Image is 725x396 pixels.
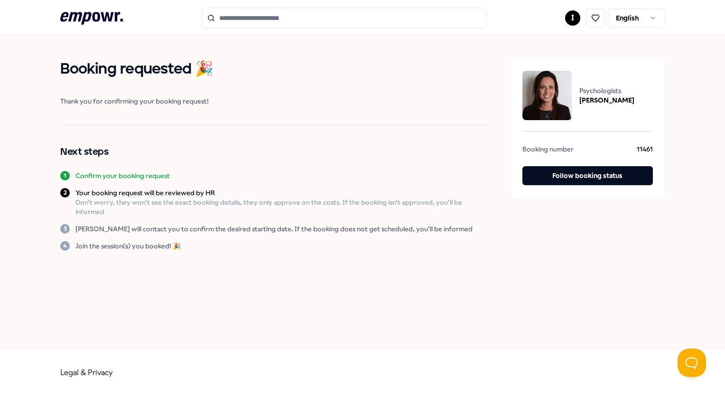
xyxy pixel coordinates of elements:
[60,171,70,180] div: 1
[637,144,653,157] span: 11461
[522,166,653,188] a: Follow booking status
[75,241,181,251] p: Join the session(s) you booked! 🎉
[60,188,70,198] div: 2
[522,71,572,120] img: package image
[579,86,634,95] span: Psychologists
[565,10,580,26] button: I
[75,198,491,217] p: Don’t worry, they won’t see the exact booking details, they only approve on the costs. If the boo...
[75,188,491,198] p: Your booking request will be reviewed by HR
[579,95,634,105] span: [PERSON_NAME]
[60,241,70,251] div: 4
[60,224,70,234] div: 3
[75,224,473,234] p: [PERSON_NAME] will contact you to confirm the desired starting date. If the booking does not get ...
[60,368,113,377] a: Legal & Privacy
[60,57,491,81] h1: Booking requested 🎉
[522,144,574,157] span: Booking number
[75,171,170,180] p: Confirm your booking request
[60,96,491,106] span: Thank you for confirming your booking request!
[522,166,653,185] button: Follow booking status
[202,8,486,28] input: Search for products, categories or subcategories
[678,349,706,377] iframe: Help Scout Beacon - Open
[60,144,491,160] h2: Next steps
